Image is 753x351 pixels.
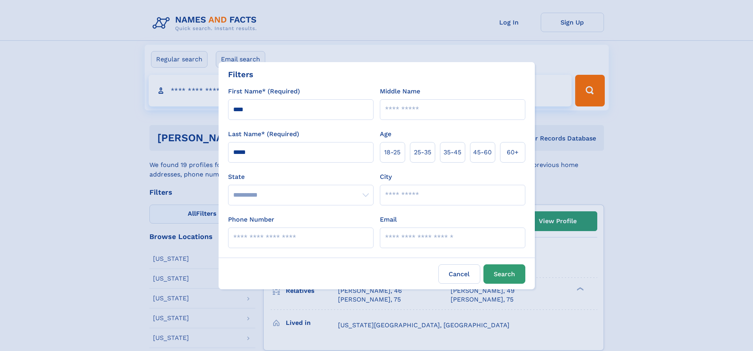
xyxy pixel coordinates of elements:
span: 18‑25 [384,148,400,157]
span: 45‑60 [473,148,492,157]
span: 25‑35 [414,148,431,157]
span: 35‑45 [443,148,461,157]
label: City [380,172,392,182]
label: Cancel [438,264,480,284]
span: 60+ [507,148,519,157]
label: Middle Name [380,87,420,96]
label: State [228,172,374,182]
label: Phone Number [228,215,274,224]
button: Search [483,264,525,284]
label: Last Name* (Required) [228,129,299,139]
label: Email [380,215,397,224]
div: Filters [228,68,253,80]
label: First Name* (Required) [228,87,300,96]
label: Age [380,129,391,139]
